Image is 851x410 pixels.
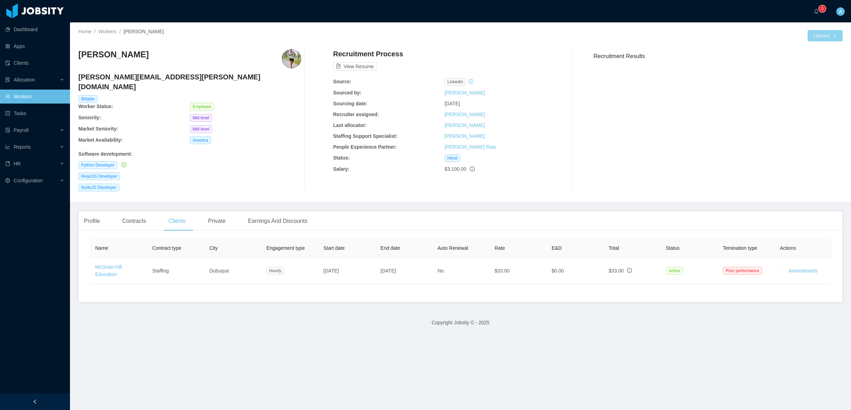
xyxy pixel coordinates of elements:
button: Optionsicon: down [808,30,843,41]
span: Payroll [14,127,29,133]
span: Hourly [266,267,284,275]
b: Sourcing date: [333,101,367,106]
span: Start date [323,245,345,251]
a: [PERSON_NAME] [445,90,485,96]
i: icon: bell [814,9,819,14]
b: Market Availability: [78,137,123,143]
span: Actions [780,245,796,251]
span: Allocation [14,77,35,83]
a: icon: userWorkers [5,90,64,104]
td: $33.00 [489,258,546,284]
i: icon: solution [5,77,10,82]
footer: Copyright Jobsity © - 2025 [70,311,851,335]
b: Salary: [333,166,350,172]
span: End date [380,245,400,251]
span: ReactJS Developer [78,172,120,180]
a: Workers [98,29,117,34]
span: Python Developer [78,161,117,169]
span: Contract type [152,245,181,251]
span: Staffing [152,268,169,274]
i: icon: line-chart [5,144,10,149]
span: [PERSON_NAME] [124,29,164,34]
span: Rate [494,245,505,251]
a: McGraw-Hill Education [95,264,122,277]
b: People Experience Partner: [333,144,397,150]
i: icon: check-circle [121,162,126,167]
b: Worker Status: [78,104,113,109]
span: Engagement type [266,245,305,251]
b: Software development : [78,151,132,157]
b: Staffing Support Specialist: [333,133,398,139]
span: [DATE] [445,101,460,106]
span: Status [666,245,680,251]
i: icon: file-protect [5,128,10,133]
b: Recruiter assigned: [333,112,379,117]
b: Market Seniority: [78,126,118,132]
span: City [209,245,218,251]
div: Earnings And Discounts [242,211,313,231]
span: Hired [445,154,460,162]
i: icon: setting [5,178,10,183]
span: Mid level [190,125,212,133]
b: Seniority: [78,115,101,120]
a: icon: file-textView Resume [333,64,377,69]
td: No [432,258,489,284]
span: A [839,7,842,16]
a: icon: pie-chartDashboard [5,22,64,36]
span: Active [666,267,683,275]
div: Contracts [117,211,152,231]
span: Mid level [190,114,212,122]
a: icon: check-circle [120,162,126,168]
a: [PERSON_NAME] [445,122,485,128]
b: Status: [333,155,350,161]
span: Name [95,245,108,251]
h3: [PERSON_NAME] [78,49,149,60]
span: Reports [14,144,31,150]
button: icon: file-textView Resume [333,62,377,71]
i: icon: book [5,161,10,166]
a: icon: profileTasks [5,106,64,120]
span: Auto Renewal [437,245,468,251]
a: icon: appstoreApps [5,39,64,53]
span: Total [609,245,619,251]
span: $33.00 [609,268,624,274]
span: HR [14,161,21,167]
span: info-circle [627,268,632,273]
a: Home [78,29,91,34]
div: Profile [78,211,105,231]
h3: Recruitment Results [593,52,843,61]
span: [DATE] [323,268,339,274]
b: Sourced by: [333,90,361,96]
i: icon: history [469,79,473,84]
span: Employee [190,103,214,111]
span: Poor performance [723,267,762,275]
img: c27a4fd4-ef69-4185-af1c-33888a17a16d_67d2ed10837c9-400w.png [282,49,301,69]
span: E&D [552,245,562,251]
span: info-circle [470,167,475,171]
sup: 0 [819,5,826,12]
span: NodeJS Developer [78,184,119,191]
span: $0.00 [552,268,564,274]
span: linkedin [445,78,466,86]
td: Dubuque [204,258,261,284]
span: $3,100.00 [445,166,466,172]
div: Private [203,211,231,231]
span: / [94,29,96,34]
span: Configuration [14,178,43,183]
div: Clients [163,211,191,231]
span: / [119,29,121,34]
a: [PERSON_NAME] [445,112,485,117]
a: [PERSON_NAME] [445,133,485,139]
h4: [PERSON_NAME][EMAIL_ADDRESS][PERSON_NAME][DOMAIN_NAME] [78,72,301,92]
a: icon: auditClients [5,56,64,70]
b: Source: [333,79,351,84]
span: [DATE] [380,268,396,274]
a: Amendments [789,268,817,274]
a: [PERSON_NAME] Rais [445,144,496,150]
span: Temination type [723,245,757,251]
span: America [190,136,211,144]
span: Billable [78,95,98,103]
b: Last allocator: [333,122,367,128]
